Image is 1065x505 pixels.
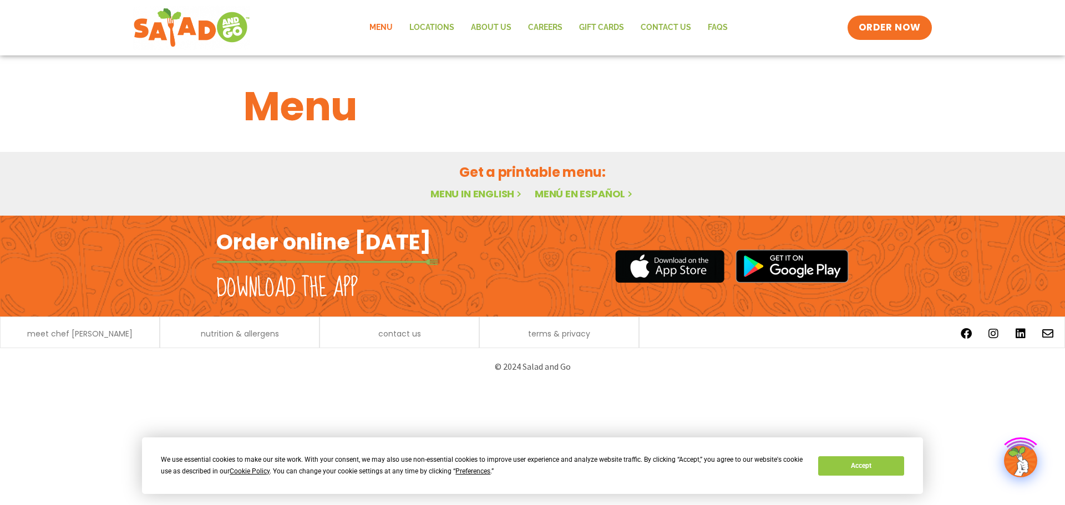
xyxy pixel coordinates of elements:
a: Menú en español [535,187,635,201]
a: Menu in English [430,187,524,201]
nav: Menu [361,15,736,40]
img: new-SAG-logo-768×292 [133,6,250,50]
button: Accept [818,456,904,476]
h1: Menu [244,76,821,136]
a: Menu [361,15,401,40]
h2: Get a printable menu: [244,162,821,182]
a: ORDER NOW [848,16,932,40]
img: appstore [615,248,724,284]
img: fork [216,259,438,265]
a: nutrition & allergens [201,330,279,338]
span: Preferences [455,467,490,475]
div: We use essential cookies to make our site work. With your consent, we may also use non-essential ... [161,454,805,477]
a: contact us [378,330,421,338]
h2: Download the app [216,273,358,304]
span: ORDER NOW [859,21,921,34]
div: Cookie Consent Prompt [142,437,923,494]
a: FAQs [699,15,736,40]
a: meet chef [PERSON_NAME] [27,330,133,338]
a: Contact Us [632,15,699,40]
a: terms & privacy [528,330,590,338]
a: Locations [401,15,463,40]
img: google_play [736,249,849,283]
h2: Order online [DATE] [216,228,431,256]
a: About Us [463,15,520,40]
a: Careers [520,15,571,40]
p: © 2024 Salad and Go [222,359,843,374]
span: Cookie Policy [230,467,270,475]
a: GIFT CARDS [571,15,632,40]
